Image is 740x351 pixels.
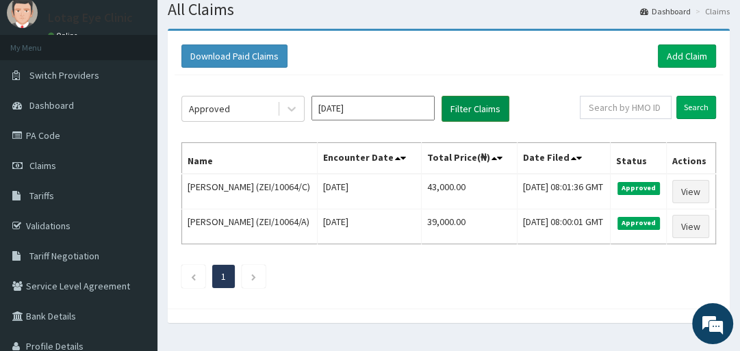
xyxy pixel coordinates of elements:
input: Search by HMO ID [580,96,672,119]
td: [PERSON_NAME] (ZEI/10064/A) [182,209,318,244]
button: Download Paid Claims [181,44,288,68]
button: Filter Claims [442,96,509,122]
span: Claims [29,159,56,172]
td: [DATE] [318,209,422,244]
td: 43,000.00 [421,174,518,209]
td: [DATE] 08:00:01 GMT [518,209,610,244]
span: Switch Providers [29,69,99,81]
div: Minimize live chat window [225,7,257,40]
td: [PERSON_NAME] (ZEI/10064/C) [182,174,318,209]
a: Dashboard [640,5,691,17]
p: Lotag Eye Clinic [48,12,133,24]
div: Chat with us now [71,77,230,94]
span: Tariffs [29,190,54,202]
th: Date Filed [518,143,610,174]
a: View [672,180,709,203]
th: Status [610,143,666,174]
div: Approved [189,102,230,116]
span: We're online! [79,94,189,233]
td: [DATE] [318,174,422,209]
th: Encounter Date [318,143,422,174]
th: Total Price(₦) [421,143,518,174]
th: Actions [667,143,716,174]
h1: All Claims [168,1,730,18]
textarea: Type your message and hit 'Enter' [7,218,261,266]
img: d_794563401_company_1708531726252_794563401 [25,68,55,103]
li: Claims [692,5,730,17]
td: 39,000.00 [421,209,518,244]
a: Previous page [190,270,196,283]
span: Approved [617,217,661,229]
span: Tariff Negotiation [29,250,99,262]
span: Dashboard [29,99,74,112]
a: Online [48,31,81,40]
td: [DATE] 08:01:36 GMT [518,174,610,209]
th: Name [182,143,318,174]
a: Page 1 is your current page [221,270,226,283]
a: Add Claim [658,44,716,68]
a: Next page [251,270,257,283]
input: Select Month and Year [311,96,435,120]
input: Search [676,96,716,119]
a: View [672,215,709,238]
span: Approved [617,182,661,194]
